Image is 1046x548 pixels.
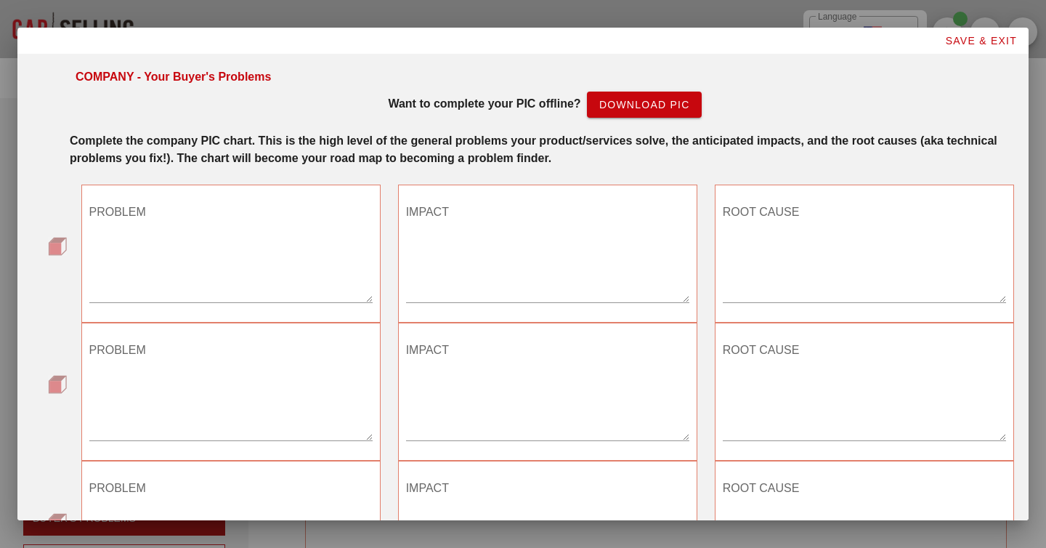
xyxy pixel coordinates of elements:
[70,134,997,164] strong: Complete the company PIC chart. This is the high level of the general problems your product/servi...
[587,92,702,118] a: Download PIC
[48,237,67,256] img: question-bullet.png
[76,92,1014,118] div: Want to complete your PIC offline?
[933,28,1029,54] button: SAVE & EXIT
[599,99,690,110] span: Download PIC
[76,68,271,86] div: COMPANY - Your Buyer's Problems
[944,35,1017,47] span: SAVE & EXIT
[48,375,67,394] img: question-bullet.png
[48,513,67,532] img: question-bullet.png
